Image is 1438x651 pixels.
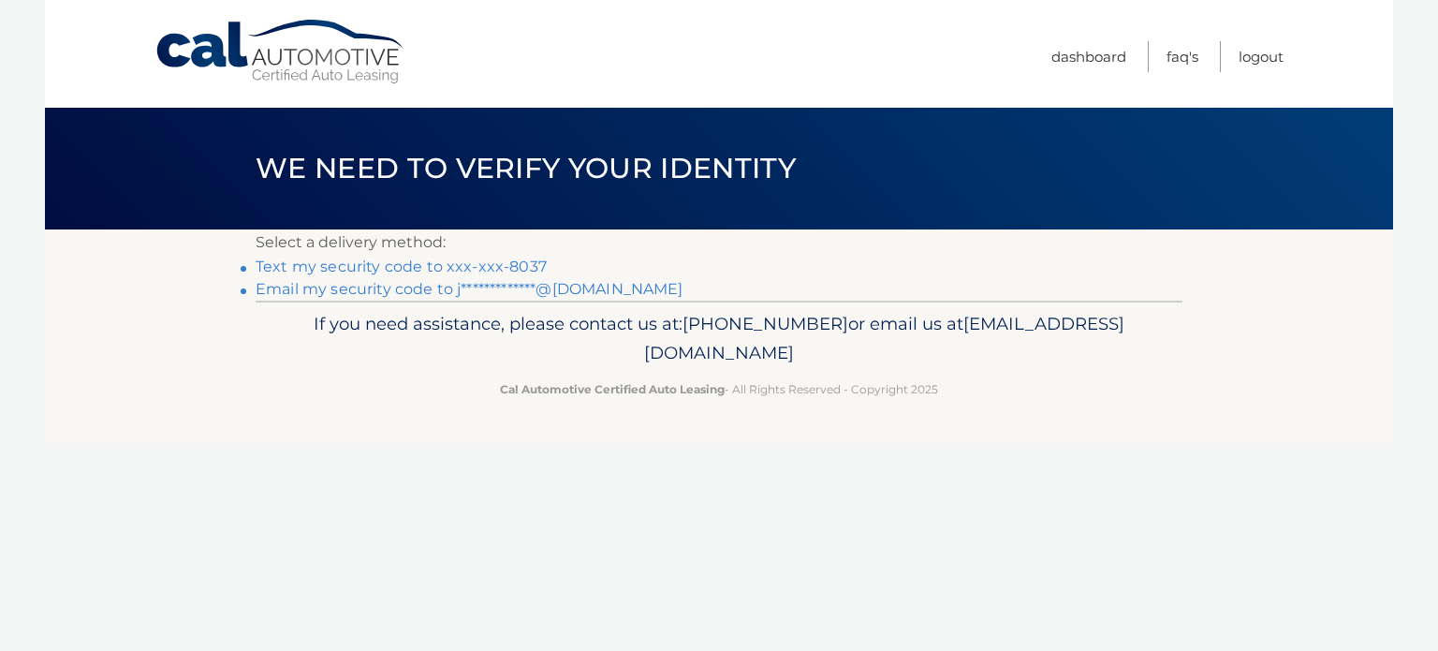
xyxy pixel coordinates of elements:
a: Cal Automotive [154,19,407,85]
a: Text my security code to xxx-xxx-8037 [256,258,547,275]
a: Logout [1239,41,1284,72]
span: We need to verify your identity [256,151,796,185]
p: - All Rights Reserved - Copyright 2025 [268,379,1170,399]
p: Select a delivery method: [256,229,1182,256]
a: Dashboard [1051,41,1126,72]
p: If you need assistance, please contact us at: or email us at [268,309,1170,369]
strong: Cal Automotive Certified Auto Leasing [500,382,725,396]
a: FAQ's [1167,41,1198,72]
span: [PHONE_NUMBER] [682,313,848,334]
